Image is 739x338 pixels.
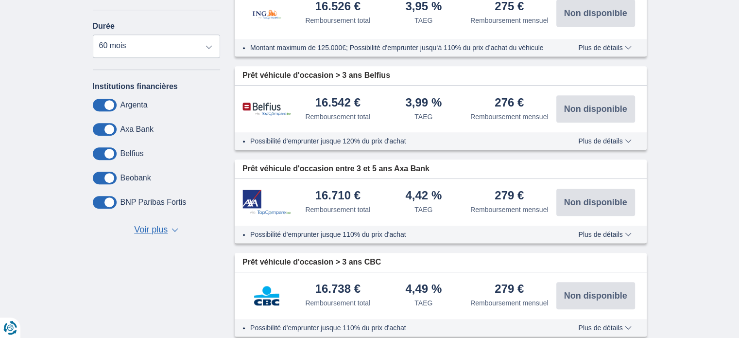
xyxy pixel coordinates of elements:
span: Prêt véhicule d'occasion entre 3 et 5 ans Axa Bank [242,163,430,175]
img: pret personnel Belfius [242,102,291,116]
div: 279 € [495,190,524,203]
div: Remboursement mensuel [470,205,548,214]
div: 275 € [495,0,524,14]
span: Prêt véhicule d'occasion > 3 ans Belfius [242,70,390,81]
button: Non disponible [556,282,635,309]
span: Plus de détails [578,44,631,51]
button: Plus de détails [571,324,638,332]
span: Voir plus [134,224,168,236]
div: Remboursement total [305,16,370,25]
div: TAEG [414,112,432,122]
li: Possibilité d'emprunter jusque 110% du prix d'achat [250,230,550,239]
button: Voir plus ▼ [131,223,181,237]
label: BNP Paribas Fortis [120,198,187,207]
img: pret personnel Axa Bank [242,190,291,215]
div: TAEG [414,16,432,25]
div: Remboursement mensuel [470,112,548,122]
div: 3,95 % [405,0,442,14]
label: Axa Bank [120,125,154,134]
button: Plus de détails [571,44,638,52]
button: Non disponible [556,95,635,123]
label: Belfius [120,149,144,158]
button: Plus de détails [571,137,638,145]
span: Non disponible [564,9,627,18]
button: Non disponible [556,189,635,216]
label: Argenta [120,101,148,109]
span: Plus de détails [578,138,631,144]
div: Remboursement total [305,205,370,214]
span: Prêt véhicule d'occasion > 3 ans CBC [242,257,381,268]
div: 279 € [495,283,524,296]
div: 4,49 % [405,283,442,296]
div: TAEG [414,205,432,214]
div: TAEG [414,298,432,308]
span: Non disponible [564,105,627,113]
div: 16.526 € [315,0,361,14]
div: 4,42 % [405,190,442,203]
img: pret personnel CBC [242,284,291,308]
span: ▼ [172,228,178,232]
span: Non disponible [564,198,627,207]
div: 3,99 % [405,97,442,110]
div: 16.542 € [315,97,361,110]
div: Remboursement mensuel [470,16,548,25]
li: Montant maximum de 125.000€; Possibilité d'emprunter jusqu‘à 110% du prix d’achat du véhicule [250,43,550,53]
div: Remboursement total [305,298,370,308]
div: 16.710 € [315,190,361,203]
span: Non disponible [564,291,627,300]
li: Possibilité d'emprunter jusque 110% du prix d'achat [250,323,550,333]
span: Plus de détails [578,324,631,331]
label: Institutions financières [93,82,178,91]
div: Remboursement total [305,112,370,122]
div: 16.738 € [315,283,361,296]
div: 276 € [495,97,524,110]
span: Plus de détails [578,231,631,238]
div: Remboursement mensuel [470,298,548,308]
li: Possibilité d'emprunter jusque 120% du prix d'achat [250,136,550,146]
label: Beobank [120,174,151,182]
label: Durée [93,22,115,31]
button: Plus de détails [571,231,638,238]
